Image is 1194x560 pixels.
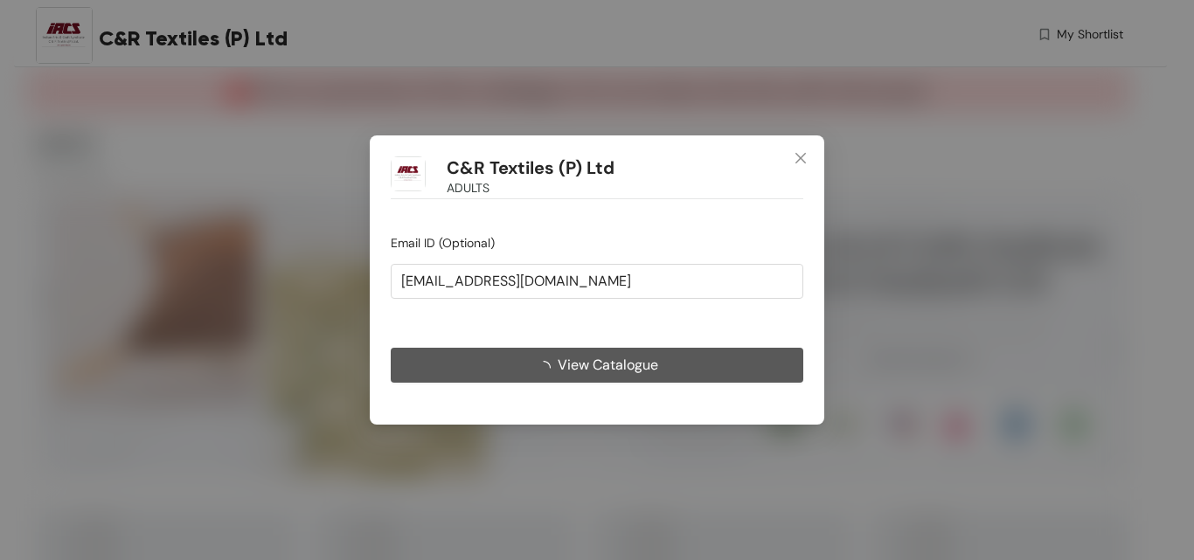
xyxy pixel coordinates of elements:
span: View Catalogue [558,354,658,376]
span: Email ID (Optional) [391,235,495,251]
span: ADULTS [447,178,489,197]
h1: C&R Textiles (P) Ltd [447,157,614,179]
button: Close [777,135,824,183]
span: loading [537,361,558,375]
button: View Catalogue [391,348,803,383]
img: Buyer Portal [391,156,426,191]
input: jhon@doe.com [391,264,803,299]
span: close [794,151,808,165]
